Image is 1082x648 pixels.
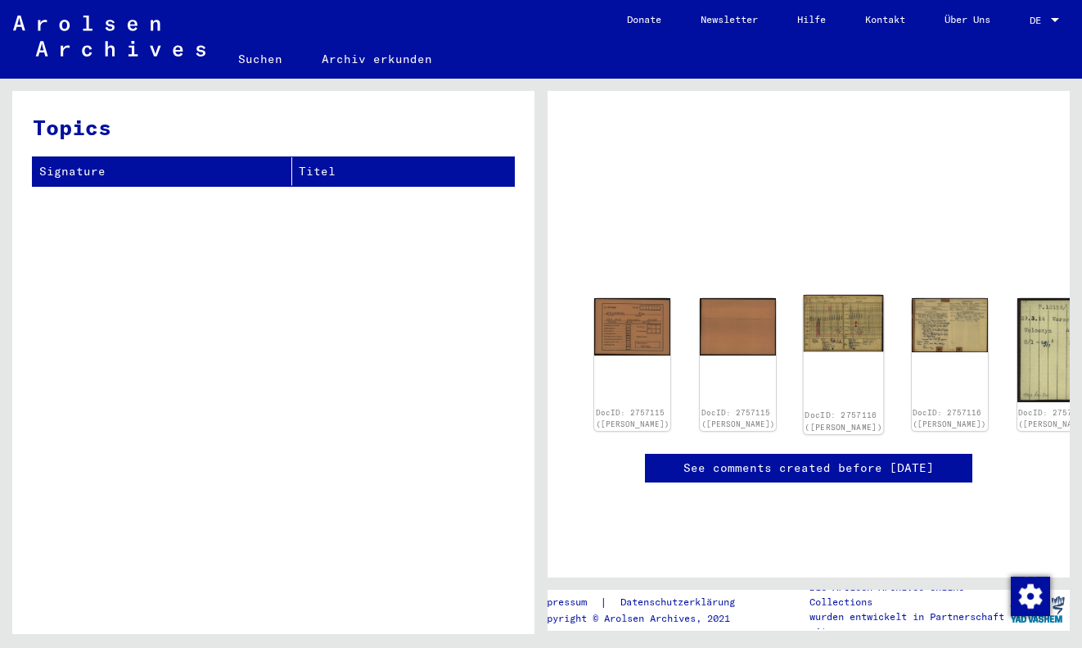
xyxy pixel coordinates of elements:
[219,39,302,79] a: Suchen
[302,39,452,79] a: Archiv erkunden
[596,408,669,428] a: DocID: 2757115 ([PERSON_NAME])
[1010,576,1049,615] div: Zustimmung ändern
[13,16,205,57] img: Arolsen_neg.svg
[1011,577,1050,616] img: Zustimmung ändern
[683,460,934,477] a: See comments created before [DATE]
[607,594,755,611] a: Datenschutzerklärung
[594,298,670,356] img: 001.jpg
[804,295,884,352] img: 001.jpg
[1030,15,1048,26] span: DE
[809,580,1005,609] p: Die Arolsen Archives Online-Collections
[535,594,600,611] a: Impressum
[535,611,755,626] p: Copyright © Arolsen Archives, 2021
[33,157,292,186] th: Signature
[535,594,755,611] div: |
[700,298,776,356] img: 002.jpg
[33,111,513,143] h3: Topics
[805,410,883,432] a: DocID: 2757116 ([PERSON_NAME])
[701,408,775,428] a: DocID: 2757115 ([PERSON_NAME])
[912,298,988,352] img: 002.jpg
[292,157,514,186] th: Titel
[809,609,1005,639] p: wurden entwickelt in Partnerschaft mit
[1007,589,1068,630] img: yv_logo.png
[913,408,986,428] a: DocID: 2757116 ([PERSON_NAME])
